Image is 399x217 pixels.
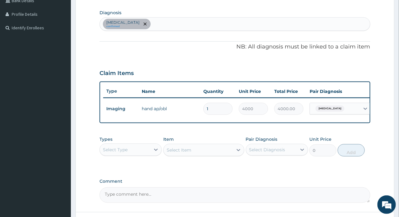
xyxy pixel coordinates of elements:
div: Minimize live chat window [101,3,116,18]
p: NB: All diagnosis must be linked to a claim item [100,43,370,51]
label: Pair Diagnosis [246,136,278,142]
td: hand ap/obl [139,102,200,115]
th: Type [103,86,139,97]
label: Comment [100,179,370,184]
label: Diagnosis [100,10,121,16]
textarea: Type your message and hit 'Enter' [3,148,117,170]
label: Types [100,137,112,142]
div: Select Diagnosis [249,147,285,153]
small: confirmed [106,25,140,28]
div: Select Type [103,147,128,153]
span: remove selection option [142,21,148,27]
th: Quantity [200,85,236,98]
td: Imaging [103,103,139,115]
h3: Claim Items [100,70,134,77]
th: Pair Diagnosis [307,85,374,98]
span: [MEDICAL_DATA] [316,106,344,112]
button: Add [338,144,365,156]
span: We're online! [36,68,85,130]
img: d_794563401_company_1708531726252_794563401 [11,31,25,46]
th: Total Price [271,85,307,98]
th: Name [139,85,200,98]
p: [MEDICAL_DATA] [106,20,140,25]
label: Unit Price [309,136,332,142]
div: Chat with us now [32,35,104,43]
th: Unit Price [236,85,271,98]
label: Item [163,136,174,142]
